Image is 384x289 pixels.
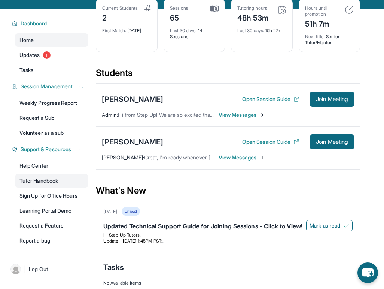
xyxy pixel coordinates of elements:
[15,63,88,77] a: Tasks
[102,28,126,33] span: First Match :
[96,174,360,207] div: What's New
[96,67,360,83] div: Students
[219,154,265,161] span: View Messages
[15,159,88,173] a: Help Center
[242,95,299,103] button: Open Session Guide
[102,11,138,23] div: 2
[19,51,40,59] span: Updates
[10,264,21,274] img: user-img
[15,48,88,62] a: Updates1
[210,5,219,12] img: card
[237,28,264,33] span: Last 30 days :
[29,265,48,273] span: Log Out
[103,280,353,286] div: No Available Items
[15,204,88,217] a: Learning Portal Demo
[277,5,286,14] img: card
[259,155,265,161] img: Chevron-Right
[102,112,118,118] span: Admin :
[18,83,84,90] button: Session Management
[103,238,165,244] span: Update - [DATE] 1:45PM PST:
[237,23,286,34] div: 10h 27m
[170,5,189,11] div: Sessions
[19,36,34,44] span: Home
[219,111,265,119] span: View Messages
[15,174,88,188] a: Tutor Handbook
[15,126,88,140] a: Volunteer as a sub
[306,220,353,231] button: Mark as read
[18,146,84,153] button: Support & Resources
[237,5,269,11] div: Tutoring hours
[7,261,88,277] a: |Log Out
[310,92,354,107] button: Join Meeting
[122,207,140,216] div: Unread
[259,112,265,118] img: Chevron-Right
[305,29,354,46] div: Senior Tutor/Mentor
[24,265,26,274] span: |
[316,97,348,101] span: Join Meeting
[15,96,88,110] a: Weekly Progress Report
[170,11,189,23] div: 65
[310,222,340,229] span: Mark as read
[345,5,354,14] img: card
[102,5,138,11] div: Current Students
[103,209,117,215] div: [DATE]
[103,262,124,273] span: Tasks
[357,262,378,283] button: chat-button
[18,20,84,27] button: Dashboard
[15,234,88,247] a: Report a bug
[102,23,151,34] div: [DATE]
[15,111,88,125] a: Request a Sub
[102,137,163,147] div: [PERSON_NAME]
[144,5,151,11] img: card
[305,5,341,17] div: Hours until promotion
[305,34,325,39] span: Next title :
[170,28,197,33] span: Last 30 days :
[103,222,353,232] div: Updated Technical Support Guide for Joining Sessions - Click to View!
[19,66,33,74] span: Tasks
[237,11,269,23] div: 48h 53m
[21,146,71,153] span: Support & Resources
[15,33,88,47] a: Home
[310,134,354,149] button: Join Meeting
[144,154,263,161] span: Great, I'm ready whenever [PERSON_NAME] joins.
[15,219,88,232] a: Request a Feature
[343,223,349,229] img: Mark as read
[21,83,73,90] span: Session Management
[170,23,219,40] div: 14 Sessions
[242,138,299,146] button: Open Session Guide
[102,154,144,161] span: [PERSON_NAME] :
[21,20,47,27] span: Dashboard
[316,140,348,144] span: Join Meeting
[43,51,51,59] span: 1
[15,189,88,203] a: Sign Up for Office Hours
[305,17,341,29] div: 51h 7m
[102,94,163,104] div: [PERSON_NAME]
[103,232,141,238] span: Hi Step Up Tutors!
